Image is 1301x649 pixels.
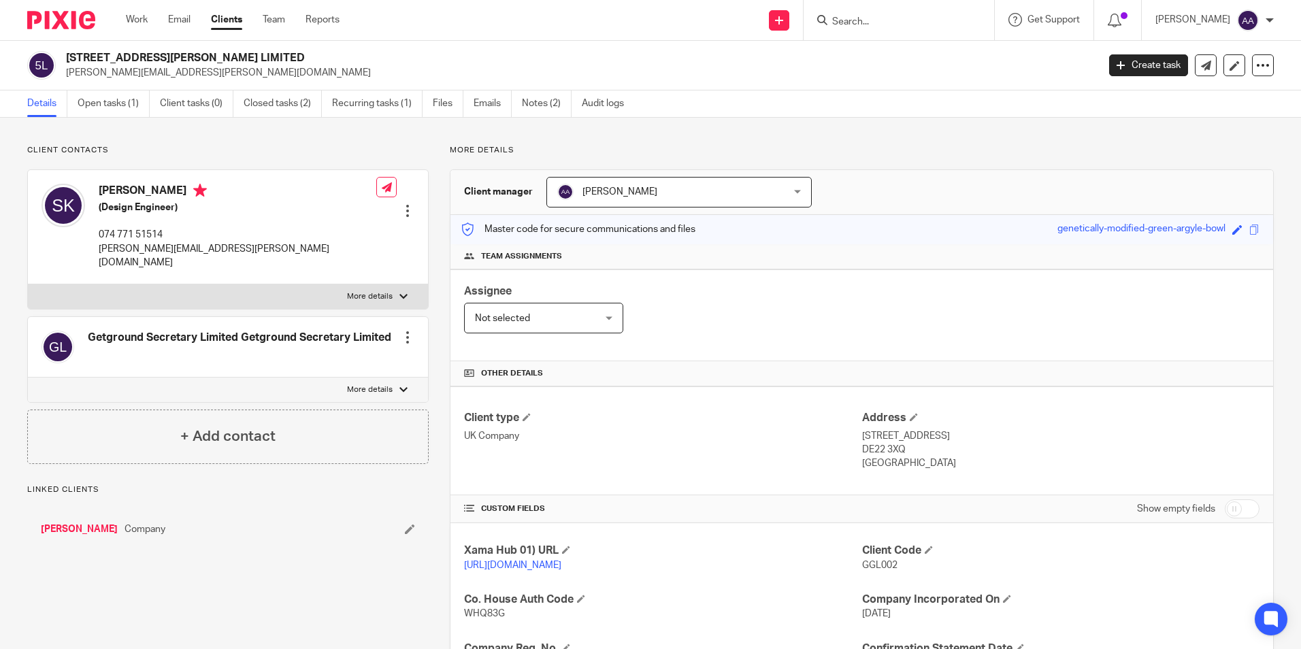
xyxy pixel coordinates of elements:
[464,429,861,443] p: UK Company
[99,228,376,242] p: 074 771 51514
[27,484,429,495] p: Linked clients
[160,90,233,117] a: Client tasks (0)
[42,184,85,227] img: svg%3E
[1237,10,1259,31] img: svg%3E
[862,561,897,570] span: GGL002
[481,368,543,379] span: Other details
[450,145,1274,156] p: More details
[66,51,884,65] h2: [STREET_ADDRESS][PERSON_NAME] LIMITED
[99,201,376,214] h5: (Design Engineer)
[862,411,1259,425] h4: Address
[464,185,533,199] h3: Client manager
[99,184,376,201] h4: [PERSON_NAME]
[464,503,861,514] h4: CUSTOM FIELDS
[1109,54,1188,76] a: Create task
[263,13,285,27] a: Team
[27,11,95,29] img: Pixie
[27,145,429,156] p: Client contacts
[27,51,56,80] img: svg%3E
[193,184,207,197] i: Primary
[522,90,572,117] a: Notes (2)
[78,90,150,117] a: Open tasks (1)
[306,13,340,27] a: Reports
[464,561,561,570] a: [URL][DOMAIN_NAME]
[474,90,512,117] a: Emails
[862,593,1259,607] h4: Company Incorporated On
[464,544,861,558] h4: Xama Hub 01) URL
[41,522,118,536] a: [PERSON_NAME]
[1027,15,1080,24] span: Get Support
[99,242,376,270] p: [PERSON_NAME][EMAIL_ADDRESS][PERSON_NAME][DOMAIN_NAME]
[347,384,393,395] p: More details
[211,13,242,27] a: Clients
[582,187,657,197] span: [PERSON_NAME]
[464,593,861,607] h4: Co. House Auth Code
[464,411,861,425] h4: Client type
[168,13,191,27] a: Email
[125,522,165,536] span: Company
[126,13,148,27] a: Work
[582,90,634,117] a: Audit logs
[464,609,505,618] span: WHQ83G
[42,331,74,363] img: svg%3E
[862,456,1259,470] p: [GEOGRAPHIC_DATA]
[433,90,463,117] a: Files
[1057,222,1225,237] div: genetically-modified-green-argyle-bowl
[244,90,322,117] a: Closed tasks (2)
[831,16,953,29] input: Search
[475,314,530,323] span: Not selected
[66,66,1089,80] p: [PERSON_NAME][EMAIL_ADDRESS][PERSON_NAME][DOMAIN_NAME]
[461,222,695,236] p: Master code for secure communications and files
[862,609,891,618] span: [DATE]
[347,291,393,302] p: More details
[1137,502,1215,516] label: Show empty fields
[862,544,1259,558] h4: Client Code
[27,90,67,117] a: Details
[557,184,574,200] img: svg%3E
[1155,13,1230,27] p: [PERSON_NAME]
[464,286,512,297] span: Assignee
[180,426,276,447] h4: + Add contact
[862,443,1259,456] p: DE22 3XQ
[332,90,423,117] a: Recurring tasks (1)
[88,331,391,345] h4: Getground Secretary Limited Getground Secretary Limited
[481,251,562,262] span: Team assignments
[862,429,1259,443] p: [STREET_ADDRESS]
